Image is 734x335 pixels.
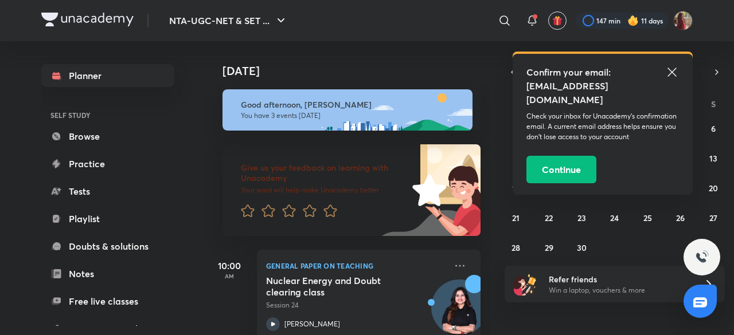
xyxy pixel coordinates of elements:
a: Free live classes [41,290,174,313]
button: Continue [526,156,596,183]
h5: Confirm your email: [526,65,679,79]
a: Doubts & solutions [41,235,174,258]
a: Practice [41,152,174,175]
h5: [EMAIL_ADDRESS][DOMAIN_NAME] [526,79,679,107]
button: September 22, 2025 [540,208,558,227]
abbr: September 22, 2025 [545,212,553,223]
p: Session 24 [266,300,446,310]
img: afternoon [222,89,473,131]
abbr: September 20, 2025 [709,183,718,194]
button: September 21, 2025 [507,208,525,227]
abbr: September 24, 2025 [610,212,619,223]
h6: Refer friends [549,273,690,285]
button: September 30, 2025 [573,238,591,257]
button: NTA-UGC-NET & SET ... [162,9,295,32]
p: [PERSON_NAME] [284,319,340,329]
abbr: September 30, 2025 [577,242,587,253]
a: Browse [41,125,174,148]
button: September 14, 2025 [507,179,525,197]
h5: 10:00 [206,259,252,273]
abbr: September 6, 2025 [711,123,716,134]
button: September 28, 2025 [507,238,525,257]
button: September 23, 2025 [573,208,591,227]
a: Tests [41,180,174,203]
button: September 6, 2025 [704,119,723,137]
p: Your word will help make Unacademy better [241,186,408,195]
img: Company Logo [41,13,134,26]
h4: [DATE] [222,64,492,78]
button: September 7, 2025 [507,149,525,167]
img: ttu [695,250,709,264]
p: General Paper on Teaching [266,259,446,273]
h6: Good afternoon, [PERSON_NAME] [241,100,462,110]
a: Playlist [41,207,174,230]
button: September 20, 2025 [704,179,723,197]
abbr: September 23, 2025 [577,212,586,223]
abbr: September 28, 2025 [512,242,520,253]
abbr: September 25, 2025 [643,212,652,223]
abbr: September 14, 2025 [512,183,520,194]
button: September 13, 2025 [704,149,723,167]
button: avatar [548,11,567,30]
img: streak [627,15,639,26]
abbr: September 26, 2025 [676,212,685,223]
p: You have 3 events [DATE] [241,111,462,120]
abbr: September 21, 2025 [512,212,520,223]
button: September 25, 2025 [638,208,657,227]
abbr: September 27, 2025 [709,212,717,223]
h6: SELF STUDY [41,105,174,125]
a: Planner [41,64,174,87]
p: AM [206,273,252,279]
button: September 27, 2025 [704,208,723,227]
img: Srishti Sharma [673,11,693,30]
img: avatar [552,15,563,26]
button: September 29, 2025 [540,238,558,257]
h6: Give us your feedback on learning with Unacademy [241,163,408,183]
a: Notes [41,262,174,285]
h5: Nuclear Energy and Doubt clearing class [266,275,409,298]
p: Win a laptop, vouchers & more [549,285,690,295]
img: referral [514,273,537,295]
button: September 26, 2025 [671,208,690,227]
abbr: Saturday [711,98,716,109]
button: September 24, 2025 [606,208,624,227]
img: feedback_image [373,144,481,236]
abbr: September 13, 2025 [709,153,717,164]
a: Company Logo [41,13,134,29]
p: Check your inbox for Unacademy’s confirmation email. A current email address helps ensure you don... [526,111,679,142]
abbr: September 29, 2025 [545,242,553,253]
